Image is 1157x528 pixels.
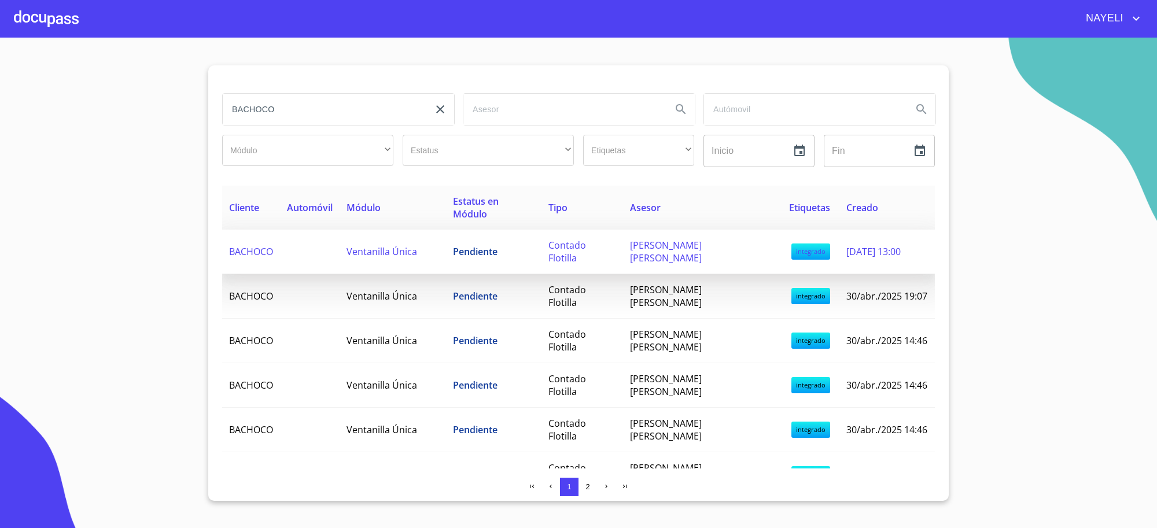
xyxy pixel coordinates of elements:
span: Etiquetas [789,201,830,214]
span: [PERSON_NAME] [PERSON_NAME] [630,239,702,264]
div: ​ [403,135,574,166]
span: Pendiente [453,423,498,436]
span: 1 [567,482,571,491]
span: integrado [791,333,830,349]
span: Tipo [548,201,568,214]
span: Estatus en Módulo [453,195,499,220]
span: [PERSON_NAME] [PERSON_NAME] [630,328,702,353]
span: Pendiente [453,468,498,481]
input: search [463,94,662,125]
span: Ventanilla Única [347,423,417,436]
span: Contado Flotilla [548,372,586,398]
span: [PERSON_NAME] [PERSON_NAME] [630,372,702,398]
span: Pendiente [453,379,498,392]
span: Creado [846,201,878,214]
span: [PERSON_NAME] [PERSON_NAME] [630,283,702,309]
span: Cliente [229,201,259,214]
span: Ventanilla Única [347,379,417,392]
span: Automóvil [287,201,333,214]
span: NAYELI [1077,9,1129,28]
span: integrado [791,288,830,304]
span: Contado Flotilla [548,461,586,487]
span: Pendiente [453,334,498,347]
span: 30/abr./2025 14:46 [846,423,927,436]
span: Pendiente [453,245,498,258]
span: Pendiente [453,290,498,302]
button: account of current user [1077,9,1143,28]
span: BACHOCO [229,290,273,302]
div: ​ [583,135,694,166]
span: BACHOCO [229,245,273,258]
button: Search [667,95,695,123]
span: 30/abr./2025 19:07 [846,290,927,302]
span: BACHOCO [229,334,273,347]
span: integrado [791,377,830,393]
span: Contado Flotilla [548,328,586,353]
span: Contado Flotilla [548,239,586,264]
button: 2 [578,478,597,496]
span: BACHOCO [229,379,273,392]
span: BACHOCO [229,423,273,436]
input: search [223,94,422,125]
span: Ventanilla Única [347,334,417,347]
span: Ventanilla Única [347,245,417,258]
span: [PERSON_NAME] [PERSON_NAME] [630,417,702,442]
span: Contado Flotilla [548,283,586,309]
button: Search [908,95,935,123]
span: Asesor [630,201,661,214]
span: Contado Flotilla [548,417,586,442]
button: 1 [560,478,578,496]
button: clear input [426,95,454,123]
div: ​ [222,135,393,166]
span: [PERSON_NAME] [PERSON_NAME] [630,461,702,487]
span: integrado [791,466,830,482]
input: search [704,94,903,125]
span: Ventanilla Única [347,290,417,302]
span: Ventanilla Única [347,468,417,481]
span: 30/abr./2025 14:46 [846,379,927,392]
span: integrado [791,243,830,260]
span: 30/abr./2025 14:46 [846,334,927,347]
span: 30/abr./2025 14:46 [846,468,927,481]
span: [DATE] 13:00 [846,245,901,258]
span: 2 [585,482,589,491]
span: BACHOCO [229,468,273,481]
span: Módulo [347,201,381,214]
span: integrado [791,422,830,438]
